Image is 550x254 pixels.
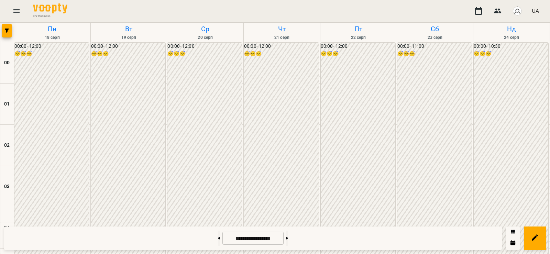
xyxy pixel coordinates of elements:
img: avatar_s.png [513,6,522,16]
h6: Нд [474,24,549,34]
h6: Чт [245,24,319,34]
h6: Ср [168,24,242,34]
h6: 21 серп [245,34,319,41]
h6: 00:00 - 12:00 [321,43,395,50]
h6: 03 [4,183,10,190]
span: For Business [33,14,67,18]
h6: 02 [4,142,10,149]
h6: 😴😴😴 [321,50,395,58]
h6: 😴😴😴 [14,50,89,58]
h6: 😴😴😴 [244,50,319,58]
button: UA [529,4,542,17]
h6: Сб [398,24,472,34]
h6: 😴😴😴 [397,50,472,58]
h6: 00:00 - 10:30 [474,43,548,50]
h6: 01 [4,100,10,108]
h6: 00:00 - 12:00 [244,43,319,50]
h6: 😴😴😴 [474,50,548,58]
h6: 00:00 - 12:00 [14,43,89,50]
h6: 00:00 - 12:00 [91,43,166,50]
h6: 19 серп [92,34,166,41]
h6: 00:00 - 12:00 [167,43,242,50]
h6: 20 серп [168,34,242,41]
h6: Вт [92,24,166,34]
h6: 18 серп [15,34,89,41]
h6: Пт [321,24,396,34]
h6: Пн [15,24,89,34]
h6: 22 серп [321,34,396,41]
h6: 😴😴😴 [167,50,242,58]
h6: 00:00 - 11:00 [397,43,472,50]
h6: 24 серп [474,34,549,41]
span: UA [532,7,539,14]
img: Voopty Logo [33,3,67,13]
h6: 00 [4,59,10,67]
button: Menu [8,3,25,19]
h6: 😴😴😴 [91,50,166,58]
h6: 23 серп [398,34,472,41]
